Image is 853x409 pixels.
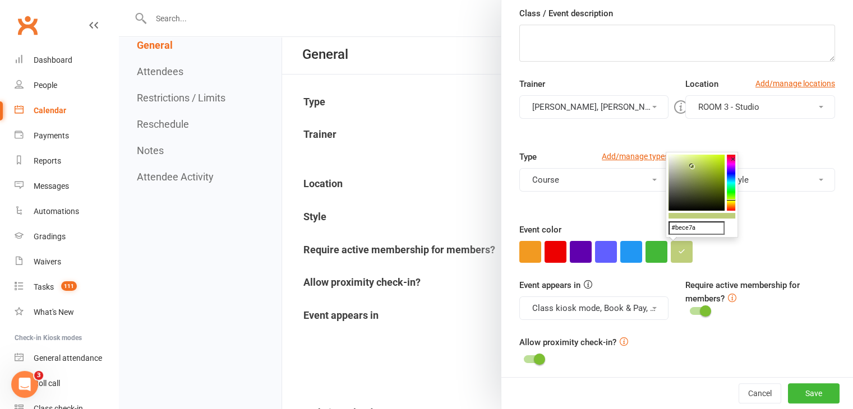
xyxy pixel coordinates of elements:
button: ROOM 3 - Studio [685,95,835,119]
label: Location [685,77,718,91]
div: Tasks [34,282,54,291]
a: Payments [15,123,118,148]
div: Roll call [34,379,60,388]
label: Event color [519,223,561,236]
div: Dashboard [34,55,72,64]
button: Cancel [739,383,781,403]
a: Calendar [15,98,118,123]
div: Calendar [34,106,66,115]
span: 3 [34,371,43,380]
div: Gradings [34,232,66,241]
button: Select a style [685,168,835,192]
label: Event appears in [519,278,580,292]
label: Trainer [519,77,545,91]
a: Messages [15,174,118,199]
span: ROOM 3 - Studio [698,102,759,112]
div: What's New [34,308,74,317]
a: Automations [15,199,118,224]
div: People [34,81,57,90]
label: Type [519,150,537,164]
a: People [15,73,118,98]
button: × [727,152,738,166]
a: Add/manage locations [755,77,835,90]
button: Save [788,383,840,403]
a: Waivers [15,249,118,275]
div: General attendance [34,354,102,362]
div: Reports [34,156,61,165]
a: What's New [15,300,118,325]
span: 111 [61,281,77,291]
a: Gradings [15,224,118,249]
div: Automations [34,207,79,216]
label: Style [685,150,704,164]
a: Roll call [15,371,118,396]
button: [PERSON_NAME], [PERSON_NAME], [PERSON_NAME] [519,95,669,119]
button: Class kiosk mode, Book & Pay, Roll call, Clubworx website calendar and Mobile app [519,296,669,320]
label: Class / Event description [519,7,613,20]
div: Waivers [34,257,61,266]
a: Clubworx [13,11,42,39]
button: Course [519,168,669,192]
div: Payments [34,131,69,140]
a: Tasks 111 [15,275,118,300]
a: Dashboard [15,48,118,73]
a: Add/manage types [602,150,668,162]
iframe: Intercom live chat [11,371,38,398]
div: Messages [34,182,69,190]
label: Require active membership for members? [685,280,800,304]
a: General attendance kiosk mode [15,346,118,371]
a: Reports [15,148,118,174]
label: Allow proximity check-in? [519,336,616,349]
